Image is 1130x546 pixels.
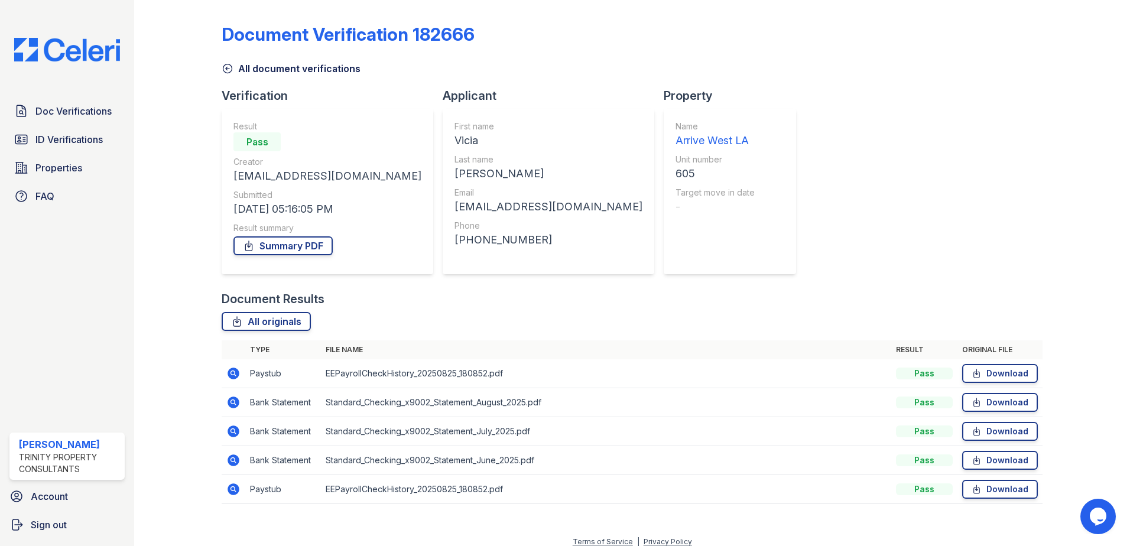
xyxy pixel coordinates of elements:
a: All originals [222,312,311,331]
div: Pass [896,425,953,437]
th: File name [321,340,891,359]
div: Email [454,187,642,199]
div: [EMAIL_ADDRESS][DOMAIN_NAME] [454,199,642,215]
div: Applicant [443,87,664,104]
span: Sign out [31,518,67,532]
th: Type [245,340,321,359]
div: Submitted [233,189,421,201]
div: Unit number [676,154,755,165]
a: Download [962,480,1038,499]
div: Verification [222,87,443,104]
span: Account [31,489,68,503]
div: Arrive West LA [676,132,755,149]
span: FAQ [35,189,54,203]
a: Terms of Service [573,537,633,546]
div: [EMAIL_ADDRESS][DOMAIN_NAME] [233,168,421,184]
td: Standard_Checking_x9002_Statement_July_2025.pdf [321,417,891,446]
div: 605 [676,165,755,182]
div: First name [454,121,642,132]
div: Document Results [222,291,324,307]
a: Privacy Policy [644,537,692,546]
div: Vicia [454,132,642,149]
a: ID Verifications [9,128,125,151]
a: Sign out [5,513,129,537]
a: All document verifications [222,61,361,76]
div: Trinity Property Consultants [19,451,120,475]
div: - [676,199,755,215]
div: [PERSON_NAME] [19,437,120,451]
a: Name Arrive West LA [676,121,755,149]
th: Result [891,340,957,359]
td: Paystub [245,475,321,504]
td: Bank Statement [245,446,321,475]
a: FAQ [9,184,125,208]
a: Summary PDF [233,236,333,255]
div: Phone [454,220,642,232]
div: [PHONE_NUMBER] [454,232,642,248]
span: ID Verifications [35,132,103,147]
a: Doc Verifications [9,99,125,123]
a: Download [962,393,1038,412]
td: EEPayrollCheckHistory_20250825_180852.pdf [321,359,891,388]
a: Download [962,451,1038,470]
div: Creator [233,156,421,168]
div: Result [233,121,421,132]
td: Standard_Checking_x9002_Statement_June_2025.pdf [321,446,891,475]
iframe: chat widget [1080,499,1118,534]
th: Original file [957,340,1043,359]
td: Standard_Checking_x9002_Statement_August_2025.pdf [321,388,891,417]
div: Property [664,87,806,104]
a: Download [962,422,1038,441]
td: Paystub [245,359,321,388]
div: Result summary [233,222,421,234]
div: [DATE] 05:16:05 PM [233,201,421,217]
span: Properties [35,161,82,175]
div: Pass [233,132,281,151]
div: Document Verification 182666 [222,24,475,45]
span: Doc Verifications [35,104,112,118]
div: Name [676,121,755,132]
a: Account [5,485,129,508]
div: Pass [896,454,953,466]
div: | [637,537,639,546]
div: Target move in date [676,187,755,199]
div: Last name [454,154,642,165]
td: Bank Statement [245,388,321,417]
div: Pass [896,396,953,408]
img: CE_Logo_Blue-a8612792a0a2168367f1c8372b55b34899dd931a85d93a1a3d3e32e68fde9ad4.png [5,38,129,61]
td: EEPayrollCheckHistory_20250825_180852.pdf [321,475,891,504]
a: Properties [9,156,125,180]
div: [PERSON_NAME] [454,165,642,182]
td: Bank Statement [245,417,321,446]
div: Pass [896,368,953,379]
div: Pass [896,483,953,495]
a: Download [962,364,1038,383]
